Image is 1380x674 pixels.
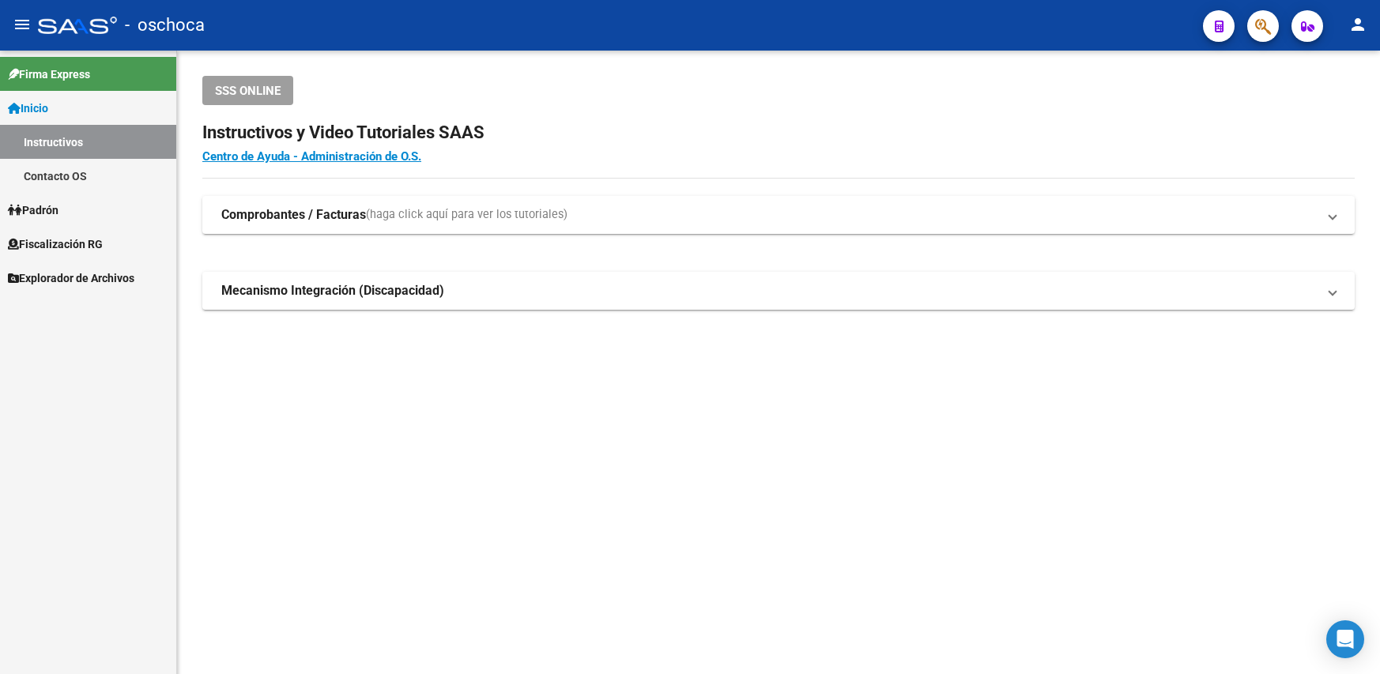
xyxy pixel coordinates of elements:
[8,235,103,253] span: Fiscalización RG
[8,269,134,287] span: Explorador de Archivos
[221,206,366,224] strong: Comprobantes / Facturas
[125,8,205,43] span: - oschoca
[8,66,90,83] span: Firma Express
[215,84,281,98] span: SSS ONLINE
[221,282,444,299] strong: Mecanismo Integración (Discapacidad)
[366,206,567,224] span: (haga click aquí para ver los tutoriales)
[202,272,1355,310] mat-expansion-panel-header: Mecanismo Integración (Discapacidad)
[202,76,293,105] button: SSS ONLINE
[13,15,32,34] mat-icon: menu
[8,201,58,219] span: Padrón
[1348,15,1367,34] mat-icon: person
[8,100,48,117] span: Inicio
[202,149,421,164] a: Centro de Ayuda - Administración de O.S.
[202,118,1355,148] h2: Instructivos y Video Tutoriales SAAS
[202,196,1355,234] mat-expansion-panel-header: Comprobantes / Facturas(haga click aquí para ver los tutoriales)
[1326,620,1364,658] div: Open Intercom Messenger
